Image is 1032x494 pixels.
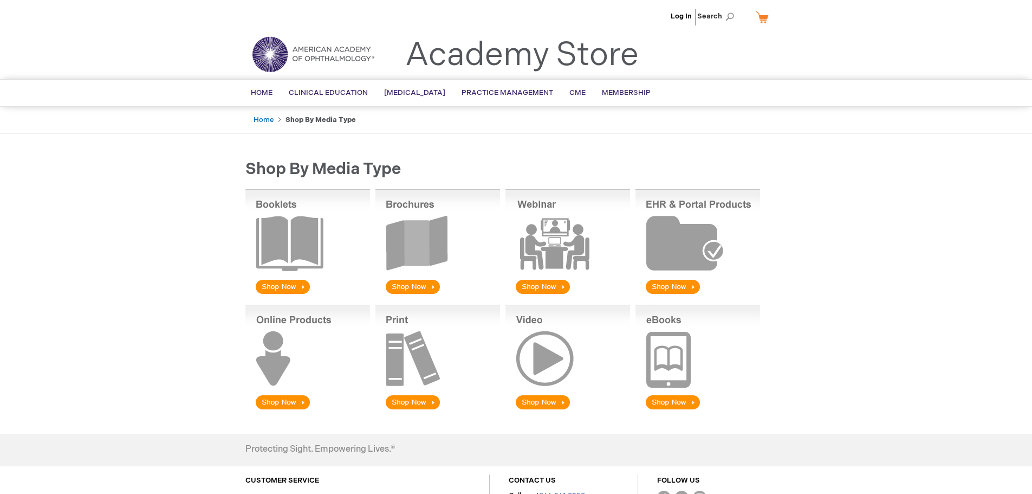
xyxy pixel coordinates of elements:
[245,445,395,454] h4: Protecting Sight. Empowering Lives.®
[245,159,401,179] span: Shop by Media Type
[635,289,760,298] a: EHR & Portal Products
[384,88,445,97] span: [MEDICAL_DATA]
[405,36,639,75] a: Academy Store
[635,189,760,296] img: EHR & Portal Products
[375,305,500,412] img: Print
[245,305,370,412] img: Online
[375,405,500,414] a: Print
[251,88,272,97] span: Home
[635,305,760,412] img: eBook
[505,289,630,298] a: Webinar
[697,5,738,27] span: Search
[505,405,630,414] a: Video
[245,405,370,414] a: Online Products
[245,289,370,298] a: Booklets
[289,88,368,97] span: Clinical Education
[375,189,500,296] img: Brochures
[505,189,630,296] img: Webinar
[462,88,553,97] span: Practice Management
[254,116,274,124] a: Home
[245,189,370,296] img: Booklets
[569,88,586,97] span: CME
[602,88,651,97] span: Membership
[509,476,556,485] a: CONTACT US
[285,116,356,124] strong: Shop by Media Type
[375,289,500,298] a: Brochures
[657,476,700,485] a: FOLLOW US
[505,305,630,412] img: Video
[635,405,760,414] a: eBook
[671,12,692,21] a: Log In
[245,476,319,485] a: CUSTOMER SERVICE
